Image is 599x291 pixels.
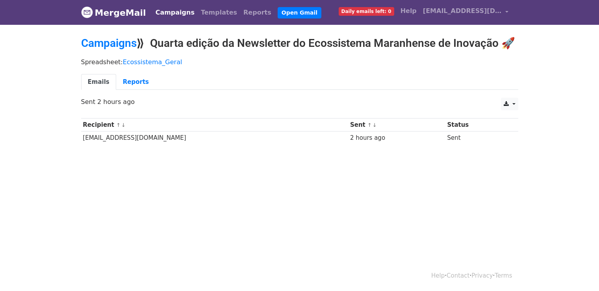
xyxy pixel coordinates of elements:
a: Privacy [471,272,493,279]
td: [EMAIL_ADDRESS][DOMAIN_NAME] [81,132,349,145]
a: Contact [447,272,469,279]
a: MergeMail [81,4,146,21]
a: Help [397,3,420,19]
a: Reports [116,74,156,90]
td: Sent [445,132,509,145]
a: Emails [81,74,116,90]
a: Templates [198,5,240,20]
div: 2 hours ago [350,133,443,143]
th: Sent [348,119,445,132]
a: ↑ [116,122,121,128]
a: ↓ [121,122,126,128]
a: ↓ [373,122,377,128]
a: Ecossistema_Geral [123,58,182,66]
a: Campaigns [81,37,137,50]
p: Spreadsheet: [81,58,518,66]
a: Help [431,272,445,279]
h2: ⟫ Quarta edição da Newsletter do Ecossistema Maranhense de Inovação 🚀 [81,37,518,50]
a: Open Gmail [278,7,321,19]
span: [EMAIL_ADDRESS][DOMAIN_NAME] [423,6,502,16]
a: ↑ [367,122,372,128]
a: Campaigns [152,5,198,20]
a: Daily emails left: 0 [336,3,397,19]
p: Sent 2 hours ago [81,98,518,106]
a: Reports [240,5,274,20]
th: Recipient [81,119,349,132]
a: [EMAIL_ADDRESS][DOMAIN_NAME] [420,3,512,22]
th: Status [445,119,509,132]
span: Daily emails left: 0 [339,7,394,16]
img: MergeMail logo [81,6,93,18]
a: Terms [495,272,512,279]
